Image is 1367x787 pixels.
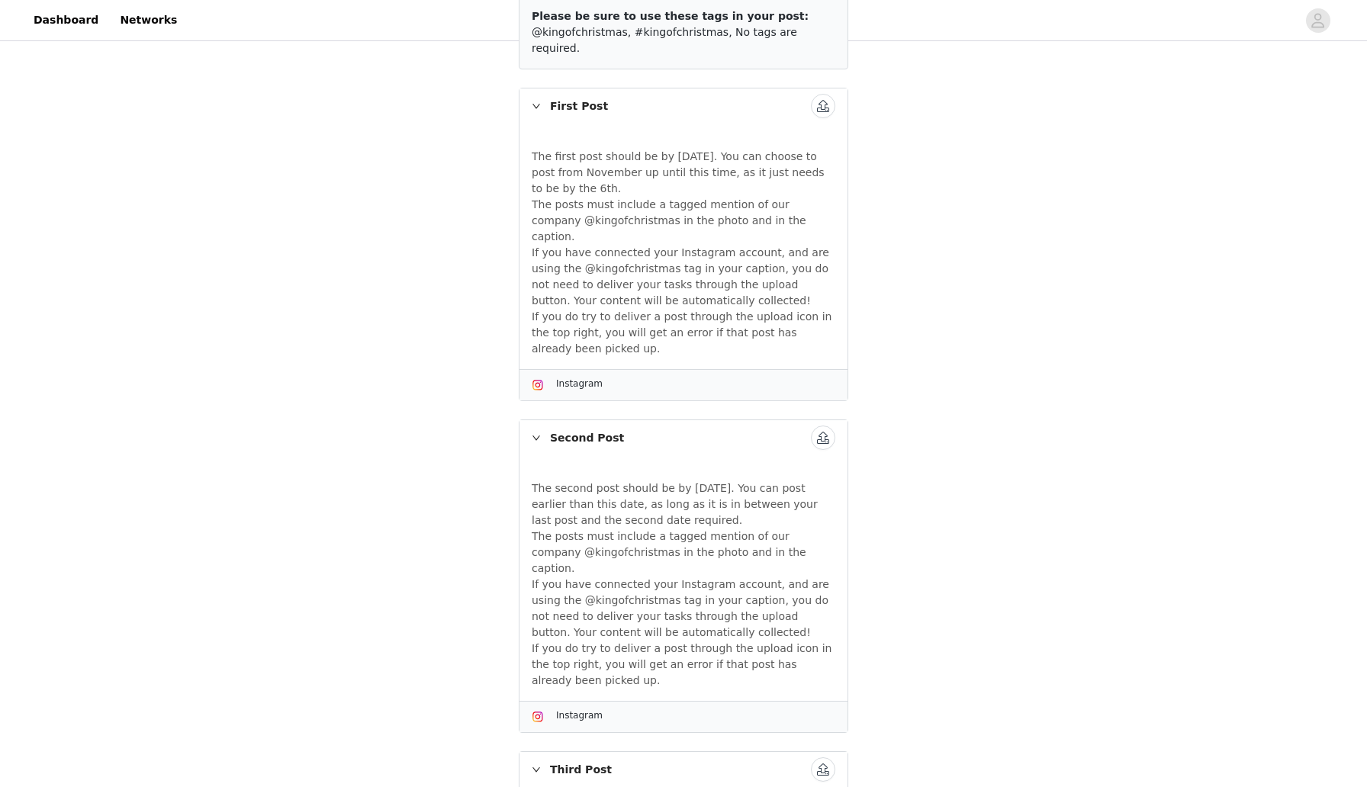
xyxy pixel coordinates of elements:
p: If you have connected your Instagram account, and are using the @kingofchristmas tag in your capt... [532,245,835,309]
span: Instagram [556,378,603,389]
div: avatar [1311,8,1325,33]
p: If you have connected your Instagram account, and are using the @kingofchristmas tag in your capt... [532,577,835,641]
span: The first post should be by [DATE]. You can choose to post from November up until this time, as i... [532,150,825,194]
i: icon: right [532,433,541,442]
div: icon: rightSecond Post [519,420,848,455]
span: The posts must include a tagged mention of our company @kingofchristmas in the photo and in the c... [532,530,806,574]
span: The posts must include a tagged mention of our company @kingofchristmas in the photo and in the c... [532,198,806,243]
p: If you do try to deliver a post through the upload icon in the top right, you will get an error i... [532,641,835,689]
a: Networks [111,3,186,37]
img: Instagram Icon [532,379,544,391]
span: The second post should be by [DATE]. You can post earlier than this date, as long as it is in bet... [532,482,818,526]
p: If you do try to deliver a post through the upload icon in the top right, you will get an error i... [532,309,835,357]
img: Instagram Icon [532,711,544,723]
div: icon: rightFirst Post [519,88,848,124]
a: Dashboard [24,3,108,37]
i: icon: right [532,765,541,774]
span: @kingofchristmas, #kingofchristmas, No tags are required. [532,26,797,54]
span: Instagram [556,710,603,721]
span: Please be sure to use these tags in your post: [532,10,809,22]
div: icon: rightThird Post [519,752,848,787]
i: icon: right [532,101,541,111]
